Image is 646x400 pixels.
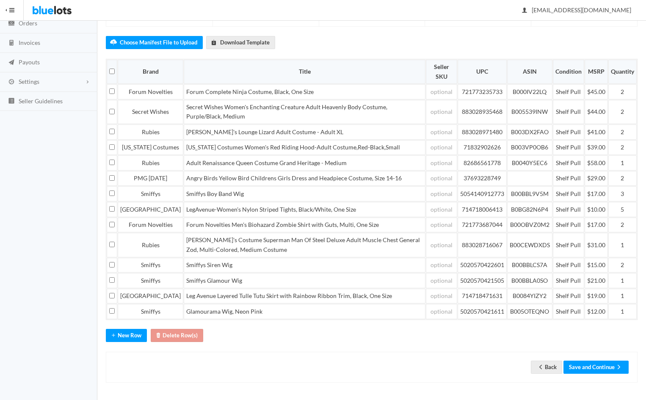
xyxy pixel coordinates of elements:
[536,364,545,372] ion-icon: arrow back
[184,233,425,257] td: [PERSON_NAME]'s Costume Superman Man Of Steel Deluxe Adult Muscle Chest General Zod, Multi-Colore...
[106,36,203,49] label: Choose Manifest File to Upload
[507,186,552,201] td: B00BBL9V5M
[118,186,183,201] td: Smiffys
[154,332,163,340] ion-icon: trash
[585,186,608,201] td: $17.00
[184,140,425,155] td: [US_STATE] Costumes Women's Red Riding Hood-Adult Costume,Red-Black,Small
[19,39,40,46] span: Invoices
[184,273,425,288] td: Smiffys Glamour Wig
[458,60,507,84] th: UPC
[608,140,637,155] td: 2
[553,304,584,319] td: Shelf Pull
[210,39,218,47] ion-icon: download
[7,59,16,67] ion-icon: paper plane
[106,329,147,342] button: addNew Row
[458,218,507,233] td: 721773687044
[608,100,637,124] td: 2
[458,202,507,217] td: 714718006413
[184,258,425,273] td: Smiffys Siren Wig
[585,60,608,84] th: MSRP
[118,171,183,186] td: PMG [DATE]
[553,155,584,171] td: Shelf Pull
[458,289,507,304] td: 714718471631
[553,186,584,201] td: Shelf Pull
[608,60,637,84] th: Quantity
[507,218,552,233] td: B00OBVZ0M2
[458,273,507,288] td: 5020570421505
[118,84,183,99] td: Forum Novelties
[118,60,183,84] th: Brand
[585,100,608,124] td: $44.00
[151,329,203,342] button: trashDelete Row(s)
[458,304,507,319] td: 5020570421611
[507,202,552,217] td: B0BG82N6P4
[507,233,552,257] td: B00CEWDXDS
[109,332,118,340] ion-icon: add
[608,233,637,257] td: 1
[585,202,608,217] td: $10.00
[118,140,183,155] td: [US_STATE] Costumes
[109,39,118,47] ion-icon: cloud upload
[118,273,183,288] td: Smiffys
[19,58,40,66] span: Payouts
[507,304,552,319] td: B005OTEQNO
[608,84,637,99] td: 2
[553,258,584,273] td: Shelf Pull
[585,218,608,233] td: $17.00
[608,258,637,273] td: 2
[507,60,552,84] th: ASIN
[118,155,183,171] td: Rubies
[608,218,637,233] td: 2
[118,258,183,273] td: Smiffys
[615,364,623,372] ion-icon: arrow forward
[458,140,507,155] td: 71832902626
[507,124,552,140] td: B003DX2FAO
[608,304,637,319] td: 1
[426,60,457,84] th: Seller SKU
[507,273,552,288] td: B00BBLA0SO
[184,289,425,304] td: Leg Avenue Layered Tulle Tutu Skirt with Rainbow Ribbon Trim, Black, One Size
[458,186,507,201] td: 5054140912773
[184,60,425,84] th: Title
[184,100,425,124] td: Secret Wishes Women's Enchanting Creature Adult Heavenly Body Costume, Purple/Black, Medium
[585,84,608,99] td: $45.00
[7,39,16,47] ion-icon: calculator
[522,6,631,14] span: [EMAIL_ADDRESS][DOMAIN_NAME]
[553,124,584,140] td: Shelf Pull
[184,124,425,140] td: [PERSON_NAME]'s Lounge Lizard Adult Costume - Adult XL
[118,124,183,140] td: Rubies
[118,233,183,257] td: Rubies
[553,289,584,304] td: Shelf Pull
[507,140,552,155] td: B003VP0OB6
[608,273,637,288] td: 1
[553,84,584,99] td: Shelf Pull
[585,155,608,171] td: $58.00
[585,273,608,288] td: $21.00
[608,155,637,171] td: 1
[458,155,507,171] td: 82686561778
[520,7,529,15] ion-icon: person
[563,361,629,374] button: Save and Continuearrow forward
[458,84,507,99] td: 721773235733
[19,97,63,105] span: Seller Guidelines
[206,36,275,49] a: downloadDownload Template
[19,19,37,27] span: Orders
[507,258,552,273] td: B00BBLCS7A
[585,289,608,304] td: $19.00
[458,124,507,140] td: 883028971480
[553,140,584,155] td: Shelf Pull
[585,124,608,140] td: $41.00
[184,218,425,233] td: Forum Novelties Men's Biohazard Zombie Shirt with Guts, Multi, One Size
[553,233,584,257] td: Shelf Pull
[184,186,425,201] td: Smiffys Boy Band Wig
[553,100,584,124] td: Shelf Pull
[507,289,552,304] td: B0084YIZY2
[553,273,584,288] td: Shelf Pull
[585,258,608,273] td: $15.00
[608,289,637,304] td: 1
[608,124,637,140] td: 2
[531,361,562,374] a: arrow backBack
[585,140,608,155] td: $39.00
[458,100,507,124] td: 883028935468
[7,78,16,86] ion-icon: cog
